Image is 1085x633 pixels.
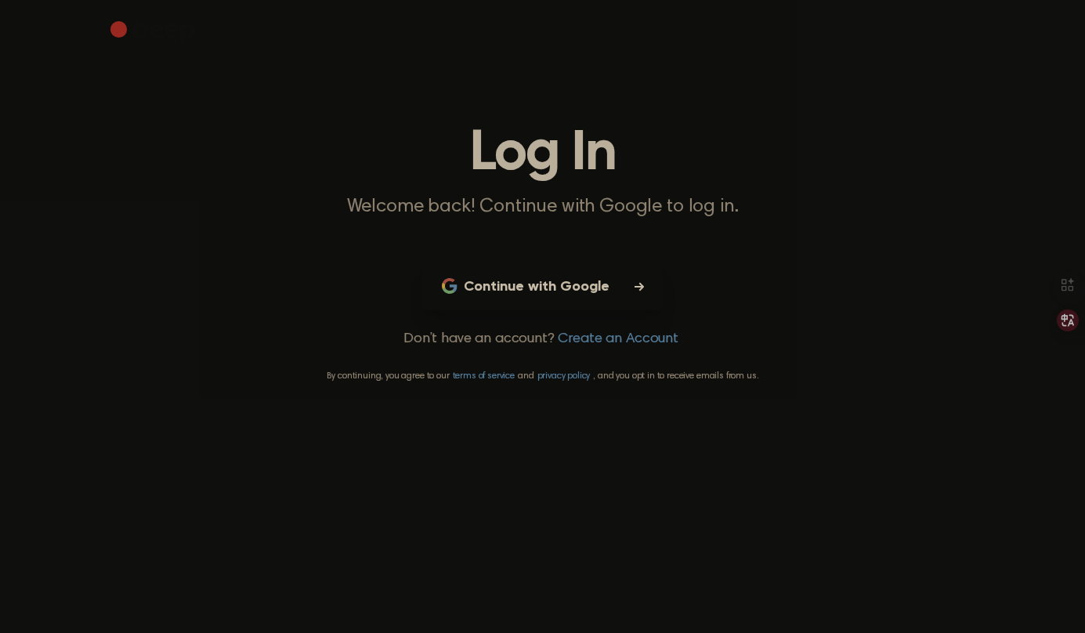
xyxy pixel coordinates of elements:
[453,371,515,381] a: terms of service
[537,371,591,381] a: privacy policy
[19,369,1066,383] p: By continuing, you agree to our and , and you opt in to receive emails from us.
[242,194,844,220] p: Welcome back! Continue with Google to log in.
[142,125,944,182] h1: Log In
[19,329,1066,350] p: Don’t have an account?
[558,329,678,350] a: Create an Account
[110,16,199,47] a: Beep
[423,264,663,310] button: Continue with Google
